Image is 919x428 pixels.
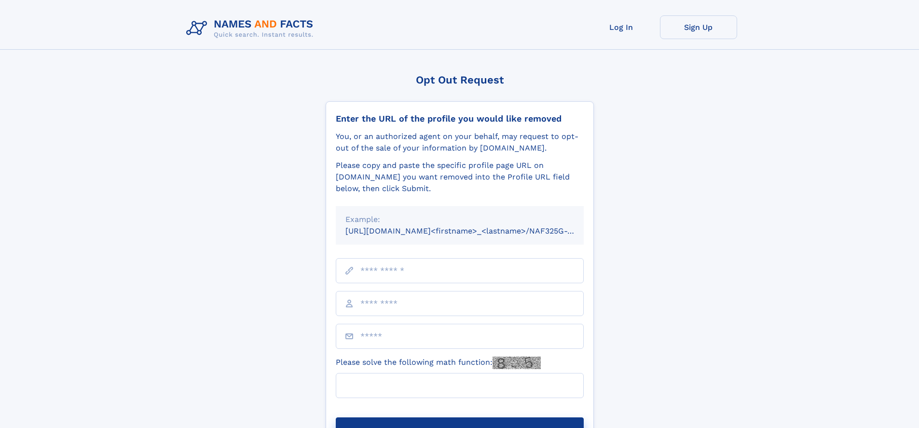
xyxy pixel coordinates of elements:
[336,113,584,124] div: Enter the URL of the profile you would like removed
[345,214,574,225] div: Example:
[660,15,737,39] a: Sign Up
[336,160,584,194] div: Please copy and paste the specific profile page URL on [DOMAIN_NAME] you want removed into the Pr...
[336,357,541,369] label: Please solve the following math function:
[326,74,594,86] div: Opt Out Request
[583,15,660,39] a: Log In
[182,15,321,41] img: Logo Names and Facts
[345,226,602,235] small: [URL][DOMAIN_NAME]<firstname>_<lastname>/NAF325G-xxxxxxxx
[336,131,584,154] div: You, or an authorized agent on your behalf, may request to opt-out of the sale of your informatio...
